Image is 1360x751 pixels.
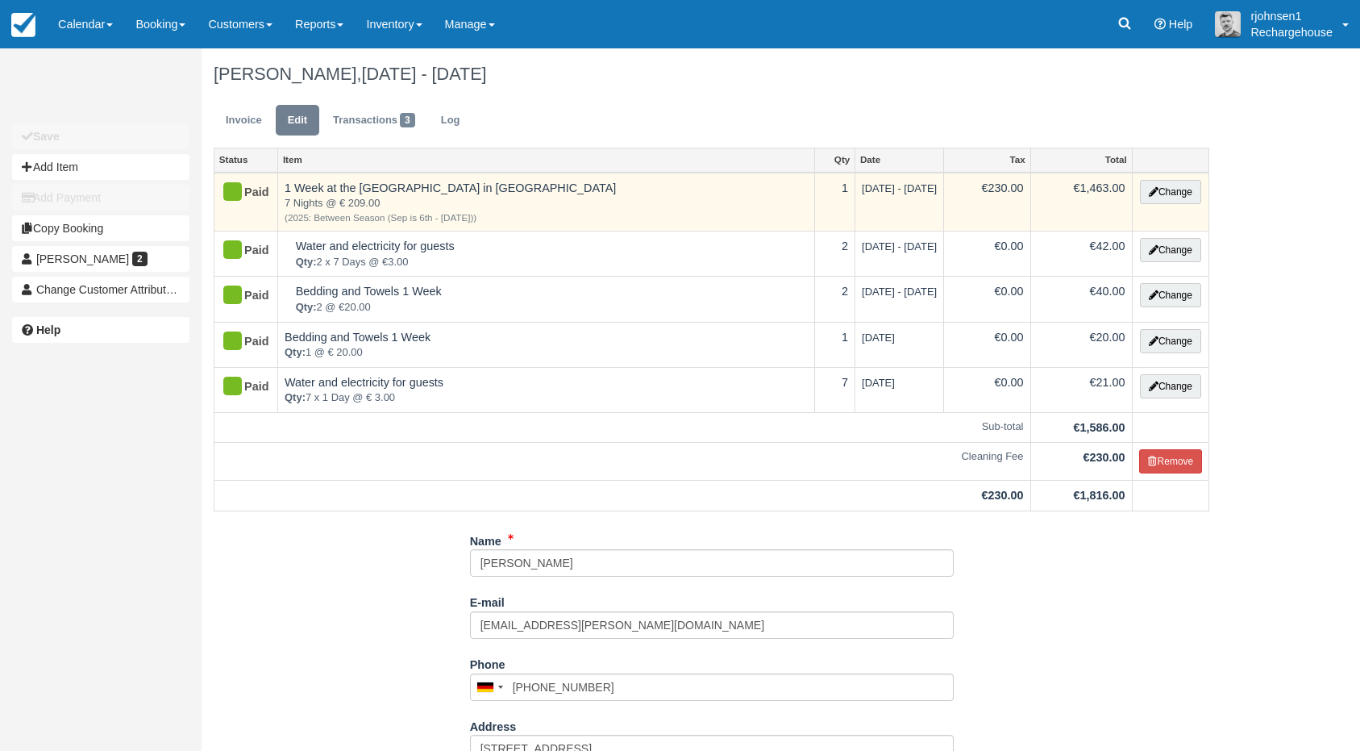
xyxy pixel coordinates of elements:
em: Cleaning Fee [221,449,1024,465]
span: Help [1169,18,1193,31]
p: rjohnsen1 [1250,8,1333,24]
strong: €1,586.00 [1074,421,1125,434]
button: Add Payment [12,185,189,211]
span: 3 [400,113,415,127]
strong: Qty [296,301,317,313]
span: [DATE] - [DATE] [361,64,486,84]
a: Help [12,317,189,343]
button: Change [1140,283,1201,307]
button: Change [1140,329,1201,353]
td: €0.00 [944,277,1030,322]
td: 1 [815,322,855,367]
strong: €1,816.00 [1074,489,1125,502]
img: checkfront-main-nav-mini-logo.png [11,13,35,37]
div: Paid [221,374,257,400]
td: €0.00 [944,367,1030,412]
span: [DATE] [862,377,895,389]
td: €1,463.00 [1030,173,1132,232]
label: Name [470,528,501,550]
i: Help [1154,19,1166,30]
em: 7 Nights @ € 209.00 [285,196,808,224]
span: [DATE] - [DATE] [862,240,937,252]
td: 1 [815,173,855,232]
label: E-mail [470,589,505,611]
span: [PERSON_NAME] [36,252,129,265]
span: [DATE] - [DATE] [862,286,937,298]
a: Date [855,148,943,171]
td: €20.00 [1030,322,1132,367]
td: Water and electricity for guests [278,232,815,277]
span: 2 [132,252,148,266]
em: 7 x 1 Day @ € 3.00 [285,390,808,406]
button: Change [1140,374,1201,398]
span: [DATE] - [DATE] [862,182,937,194]
td: 7 [815,367,855,412]
td: 2 [815,277,855,322]
td: €42.00 [1030,232,1132,277]
td: €230.00 [944,173,1030,232]
span: [DATE] [862,332,895,344]
button: Remove [1139,449,1203,474]
a: Log [429,105,472,136]
td: €0.00 [944,322,1030,367]
a: Invoice [214,105,274,136]
td: €21.00 [1030,367,1132,412]
td: €0.00 [944,232,1030,277]
a: Total [1031,148,1132,171]
td: 2 [815,232,855,277]
label: Phone [470,651,505,674]
button: Copy Booking [12,215,189,241]
div: Germany (Deutschland): +49 [471,674,508,700]
em: 2 x 7 Days @ €3.00 [296,255,809,270]
button: Change Customer Attribution [12,277,189,302]
td: Water and electricity for guests [278,367,815,412]
td: Bedding and Towels 1 Week [278,322,815,367]
a: Status [214,148,277,171]
em: 1 @ € 20.00 [285,345,808,361]
div: Paid [221,329,257,355]
button: Change [1140,180,1201,204]
p: Rechargehouse [1250,24,1333,40]
a: Tax [944,148,1029,171]
em: Sub-total [221,419,1024,435]
strong: €230.00 [1083,451,1125,464]
a: Item [278,148,814,171]
strong: Qty [296,256,317,268]
a: Transactions3 [321,105,427,136]
a: [PERSON_NAME] 2 [12,246,189,272]
a: Qty [815,148,855,171]
div: Paid [221,283,257,309]
b: Help [36,323,60,336]
a: Edit [276,105,319,136]
span: Change Customer Attribution [36,283,181,296]
button: Save [12,123,189,149]
td: €40.00 [1030,277,1132,322]
h1: [PERSON_NAME], [214,65,1209,84]
div: Paid [221,180,257,206]
b: Save [33,130,60,143]
button: Change [1140,238,1201,262]
div: Paid [221,238,257,264]
td: 1 Week at the [GEOGRAPHIC_DATA] in [GEOGRAPHIC_DATA] [278,173,815,232]
strong: Qty [285,346,306,358]
em: 2 @ €20.00 [296,300,809,315]
strong: Qty [285,391,306,403]
strong: €230.00 [981,489,1023,502]
td: Bedding and Towels 1 Week [278,277,815,322]
img: A1 [1215,11,1241,37]
em: (2025: Between Season (Sep is 6th - [DATE])) [285,211,808,225]
label: Address [470,713,517,736]
button: Add Item [12,154,189,180]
